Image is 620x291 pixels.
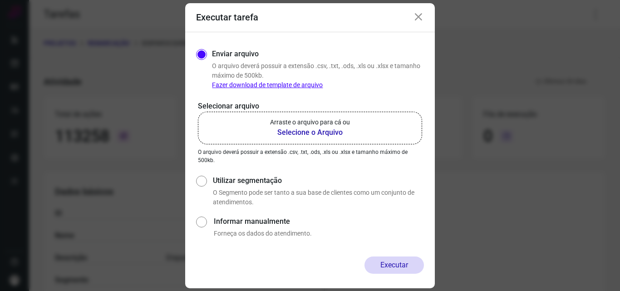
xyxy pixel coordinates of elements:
label: Informar manualmente [214,216,424,227]
b: Selecione o Arquivo [270,127,350,138]
h3: Executar tarefa [196,12,258,23]
a: Fazer download de template de arquivo [212,81,323,89]
button: Executar [364,256,424,274]
p: Arraste o arquivo para cá ou [270,118,350,127]
p: O Segmento pode ser tanto a sua base de clientes como um conjunto de atendimentos. [213,188,424,207]
label: Enviar arquivo [212,49,259,59]
label: Utilizar segmentação [213,175,424,186]
p: O arquivo deverá possuir a extensão .csv, .txt, .ods, .xls ou .xlsx e tamanho máximo de 500kb. [198,148,422,164]
p: Forneça os dados do atendimento. [214,229,424,238]
p: Selecionar arquivo [198,101,422,112]
p: O arquivo deverá possuir a extensão .csv, .txt, .ods, .xls ou .xlsx e tamanho máximo de 500kb. [212,61,424,90]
